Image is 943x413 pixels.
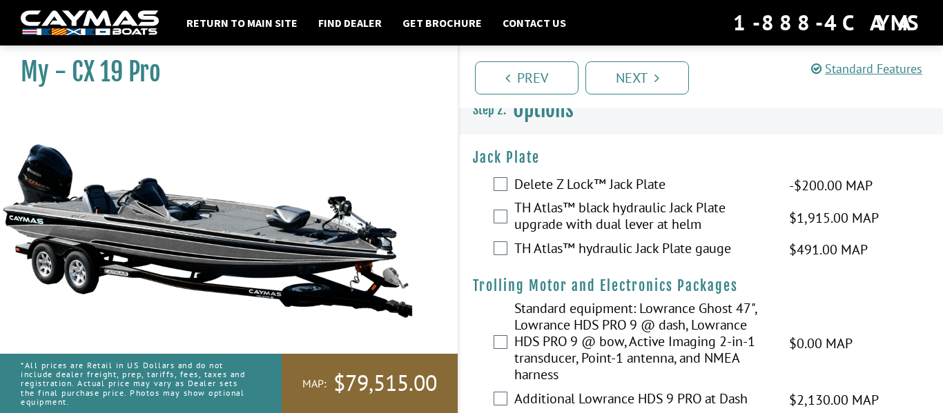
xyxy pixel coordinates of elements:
[475,61,579,94] a: Prev
[789,239,868,260] span: $491.00 MAP
[585,61,689,94] a: Next
[282,354,458,413] a: MAP:$79,515.00
[789,333,853,354] span: $0.00 MAP
[473,149,929,166] h4: Jack Plate
[514,300,772,386] label: Standard equipment: Lowrance Ghost 47", Lowrance HDS PRO 9 @ dash, Lowrance HDS PRO 9 @ bow, Acti...
[302,376,327,391] span: MAP:
[311,14,389,32] a: Find Dealer
[514,240,772,260] label: TH Atlas™ hydraulic Jack Plate gauge
[21,354,251,413] p: *All prices are Retail in US Dollars and do not include dealer freight, prep, tariffs, fees, taxe...
[514,176,772,196] label: Delete Z Lock™ Jack Plate
[473,277,929,294] h4: Trolling Motor and Electronics Packages
[789,175,873,196] span: -$200.00 MAP
[514,390,772,410] label: Additional Lowrance HDS 9 PRO at Dash
[21,57,423,88] h1: My - CX 19 Pro
[21,10,159,36] img: white-logo-c9c8dbefe5ff5ceceb0f0178aa75bf4bb51f6bca0971e226c86eb53dfe498488.png
[179,14,304,32] a: Return to main site
[789,208,879,228] span: $1,915.00 MAP
[471,59,943,94] ul: Pagination
[811,61,922,77] a: Standard Features
[514,199,772,236] label: TH Atlas™ black hydraulic Jack Plate upgrade with dual lever at helm
[733,8,922,38] div: 1-888-4CAYMAS
[396,14,489,32] a: Get Brochure
[333,369,437,398] span: $79,515.00
[789,390,879,410] span: $2,130.00 MAP
[459,84,943,135] h3: Options
[496,14,573,32] a: Contact Us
